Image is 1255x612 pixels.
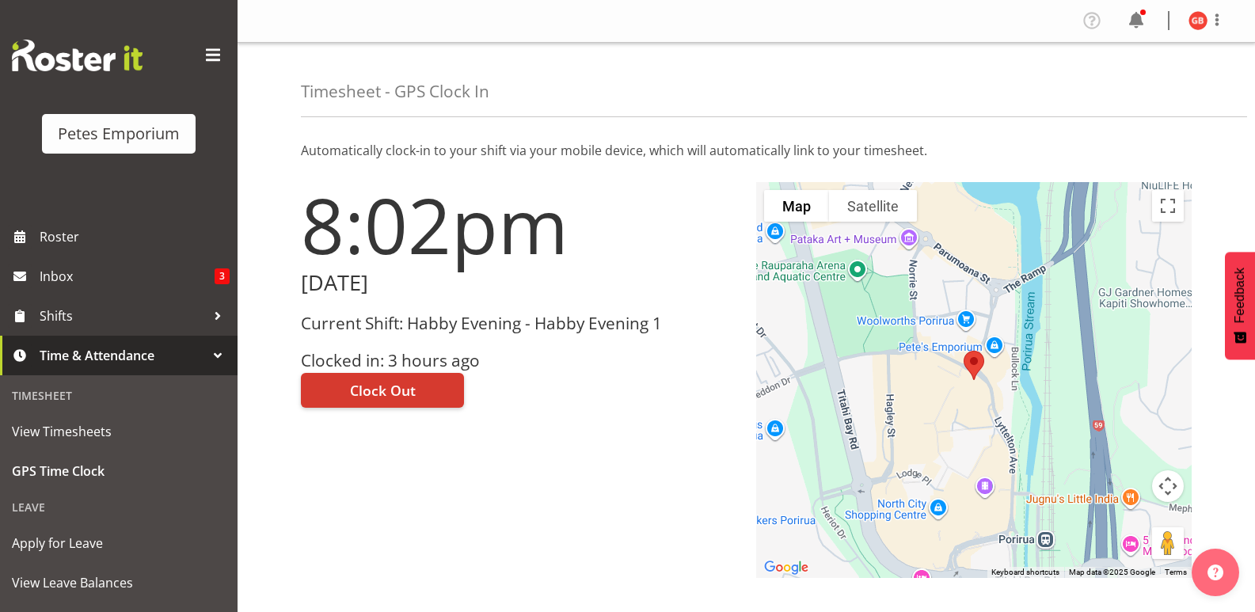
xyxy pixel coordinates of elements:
[1188,11,1207,30] img: gillian-byford11184.jpg
[12,459,226,483] span: GPS Time Clock
[760,557,812,578] a: Open this area in Google Maps (opens a new window)
[40,344,206,367] span: Time & Attendance
[301,314,737,333] h3: Current Shift: Habby Evening - Habby Evening 1
[12,571,226,595] span: View Leave Balances
[1069,568,1155,576] span: Map data ©2025 Google
[1152,470,1184,502] button: Map camera controls
[301,352,737,370] h3: Clocked in: 3 hours ago
[40,264,215,288] span: Inbox
[1233,268,1247,323] span: Feedback
[829,190,917,222] button: Show satellite imagery
[991,567,1059,578] button: Keyboard shortcuts
[40,225,230,249] span: Roster
[4,523,234,563] a: Apply for Leave
[4,379,234,412] div: Timesheet
[12,420,226,443] span: View Timesheets
[301,271,737,295] h2: [DATE]
[1165,568,1187,576] a: Terms (opens in new tab)
[301,373,464,408] button: Clock Out
[12,531,226,555] span: Apply for Leave
[1152,190,1184,222] button: Toggle fullscreen view
[764,190,829,222] button: Show street map
[4,451,234,491] a: GPS Time Clock
[1207,564,1223,580] img: help-xxl-2.png
[760,557,812,578] img: Google
[301,141,1192,160] p: Automatically clock-in to your shift via your mobile device, which will automatically link to you...
[12,40,143,71] img: Rosterit website logo
[4,412,234,451] a: View Timesheets
[1225,252,1255,359] button: Feedback - Show survey
[58,122,180,146] div: Petes Emporium
[4,491,234,523] div: Leave
[301,82,489,101] h4: Timesheet - GPS Clock In
[215,268,230,284] span: 3
[1152,527,1184,559] button: Drag Pegman onto the map to open Street View
[301,182,737,268] h1: 8:02pm
[40,304,206,328] span: Shifts
[4,563,234,602] a: View Leave Balances
[350,380,416,401] span: Clock Out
